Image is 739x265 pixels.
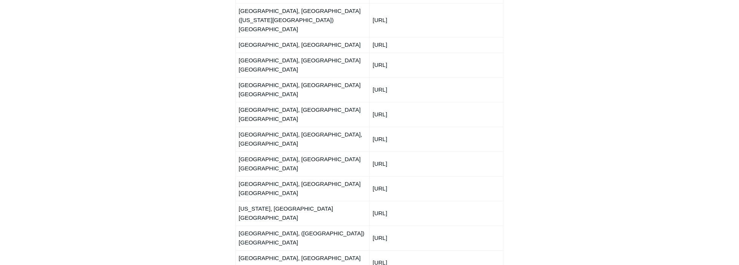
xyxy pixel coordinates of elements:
[369,102,503,127] td: [URL]
[235,52,369,77] td: [GEOGRAPHIC_DATA], [GEOGRAPHIC_DATA] [GEOGRAPHIC_DATA]
[369,225,503,250] td: [URL]
[235,3,369,37] td: [GEOGRAPHIC_DATA], [GEOGRAPHIC_DATA] ([US_STATE][GEOGRAPHIC_DATA]) [GEOGRAPHIC_DATA]
[369,127,503,151] td: [URL]
[235,176,369,201] td: [GEOGRAPHIC_DATA], [GEOGRAPHIC_DATA] [GEOGRAPHIC_DATA]
[235,127,369,151] td: [GEOGRAPHIC_DATA], [GEOGRAPHIC_DATA], [GEOGRAPHIC_DATA]
[369,201,503,225] td: [URL]
[235,37,369,52] td: [GEOGRAPHIC_DATA], [GEOGRAPHIC_DATA]
[369,3,503,37] td: [URL]
[235,225,369,250] td: [GEOGRAPHIC_DATA], ([GEOGRAPHIC_DATA]) [GEOGRAPHIC_DATA]
[235,151,369,176] td: [GEOGRAPHIC_DATA], [GEOGRAPHIC_DATA] [GEOGRAPHIC_DATA]
[369,176,503,201] td: [URL]
[369,77,503,102] td: [URL]
[369,151,503,176] td: [URL]
[235,102,369,127] td: [GEOGRAPHIC_DATA], [GEOGRAPHIC_DATA] [GEOGRAPHIC_DATA]
[369,52,503,77] td: [URL]
[235,77,369,102] td: [GEOGRAPHIC_DATA], [GEOGRAPHIC_DATA] [GEOGRAPHIC_DATA]
[235,201,369,225] td: [US_STATE], [GEOGRAPHIC_DATA] [GEOGRAPHIC_DATA]
[369,37,503,52] td: [URL]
